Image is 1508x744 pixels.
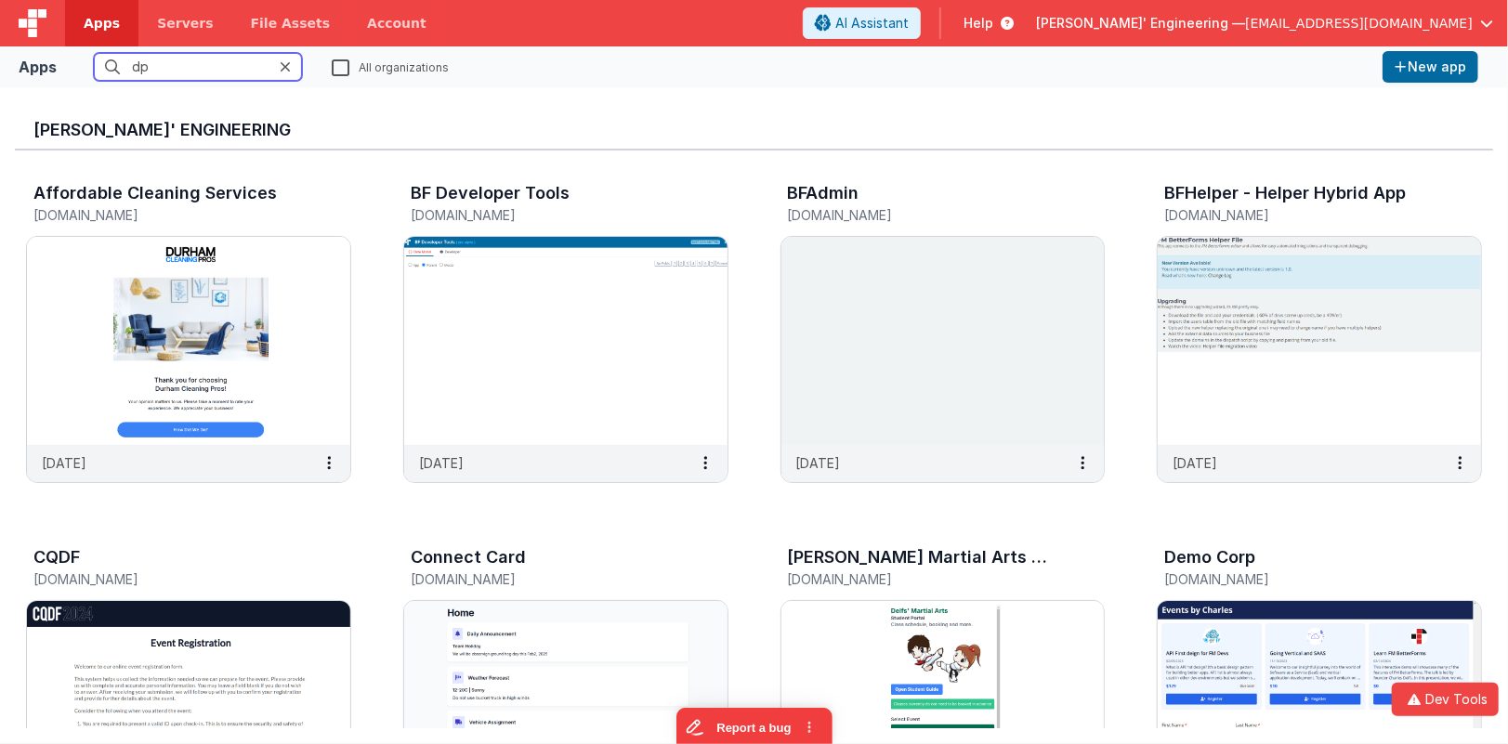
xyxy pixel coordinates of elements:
[796,453,841,473] p: [DATE]
[411,208,682,222] h5: [DOMAIN_NAME]
[835,14,909,33] span: AI Assistant
[33,572,305,586] h5: [DOMAIN_NAME]
[33,121,1475,139] h3: [PERSON_NAME]' Engineering
[1036,14,1245,33] span: [PERSON_NAME]' Engineering —
[157,14,213,33] span: Servers
[411,572,682,586] h5: [DOMAIN_NAME]
[1245,14,1473,33] span: [EMAIL_ADDRESS][DOMAIN_NAME]
[419,453,464,473] p: [DATE]
[251,14,331,33] span: File Assets
[788,184,859,202] h3: BFAdmin
[1173,453,1217,473] p: [DATE]
[33,208,305,222] h5: [DOMAIN_NAME]
[94,53,302,81] input: Search apps
[1164,548,1255,567] h3: Demo Corp
[788,208,1059,222] h5: [DOMAIN_NAME]
[788,572,1059,586] h5: [DOMAIN_NAME]
[803,7,921,39] button: AI Assistant
[411,184,570,202] h3: BF Developer Tools
[42,453,86,473] p: [DATE]
[1164,572,1436,586] h5: [DOMAIN_NAME]
[84,14,120,33] span: Apps
[1164,184,1406,202] h3: BFHelper - Helper Hybrid App
[19,56,57,78] div: Apps
[964,14,993,33] span: Help
[33,184,277,202] h3: Affordable Cleaning Services
[1164,208,1436,222] h5: [DOMAIN_NAME]
[788,548,1054,567] h3: [PERSON_NAME] Martial Arts - Booking App
[411,548,526,567] h3: Connect Card
[33,548,80,567] h3: CQDF
[1392,683,1499,716] button: Dev Tools
[1383,51,1478,83] button: New app
[1036,14,1493,33] button: [PERSON_NAME]' Engineering — [EMAIL_ADDRESS][DOMAIN_NAME]
[332,58,449,75] label: All organizations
